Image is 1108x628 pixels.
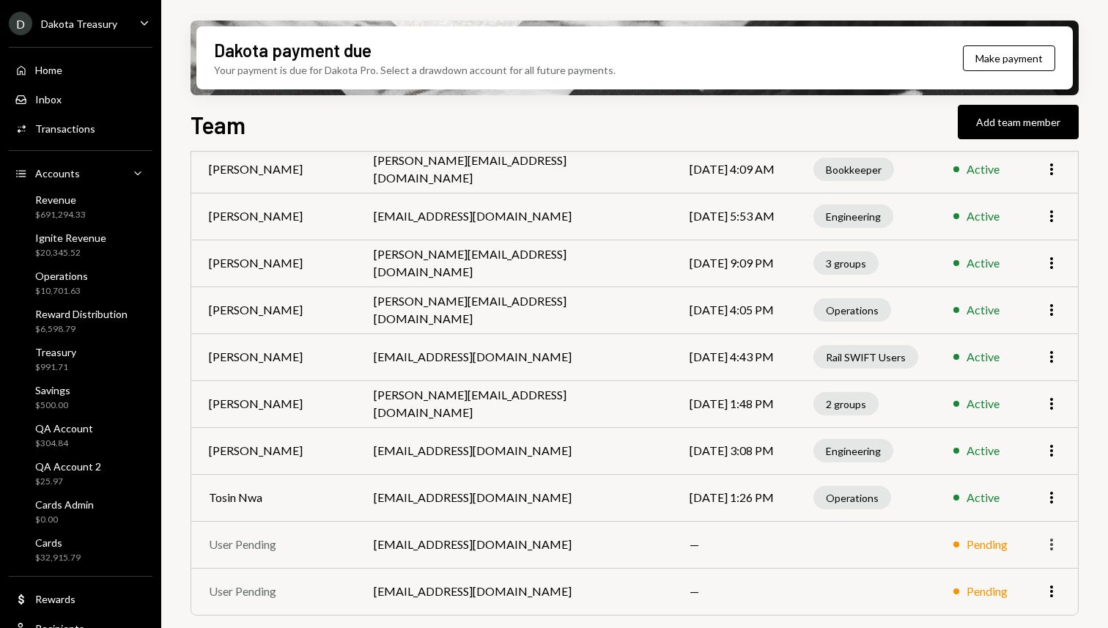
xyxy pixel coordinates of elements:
td: [PERSON_NAME] [191,193,356,240]
div: Active [967,489,1000,506]
td: [DATE] 1:48 PM [672,380,796,427]
div: Inbox [35,93,62,106]
a: Savings$500.00 [9,380,152,415]
td: [EMAIL_ADDRESS][DOMAIN_NAME] [356,193,672,240]
div: $500.00 [35,399,70,412]
h1: Team [191,110,245,139]
div: QA Account [35,422,93,435]
td: Tosin Nwa [191,474,356,521]
td: [PERSON_NAME] [191,427,356,474]
div: Engineering [813,439,893,462]
td: [DATE] 4:05 PM [672,287,796,333]
div: Active [967,348,1000,366]
td: [EMAIL_ADDRESS][DOMAIN_NAME] [356,474,672,521]
td: [EMAIL_ADDRESS][DOMAIN_NAME] [356,427,672,474]
div: Active [967,160,1000,178]
a: Rewards [9,585,152,612]
a: Revenue$691,294.33 [9,189,152,224]
div: $304.84 [35,437,93,450]
a: Cards$32,915.79 [9,532,152,567]
td: [PERSON_NAME] [191,146,356,193]
div: Operations [813,298,891,322]
div: Pending [967,583,1008,600]
div: Pending [967,536,1008,553]
div: Active [967,442,1000,459]
div: D [9,12,32,35]
a: Treasury$991.71 [9,341,152,377]
div: Engineering [813,204,893,228]
td: [PERSON_NAME][EMAIL_ADDRESS][DOMAIN_NAME] [356,287,672,333]
div: Reward Distribution [35,308,128,320]
td: [PERSON_NAME] [191,333,356,380]
td: [PERSON_NAME] [191,240,356,287]
div: Transactions [35,122,95,135]
div: Savings [35,384,70,396]
div: $25.97 [35,476,101,488]
div: $691,294.33 [35,209,86,221]
div: Accounts [35,167,80,180]
div: $32,915.79 [35,552,81,564]
button: Add team member [958,105,1079,139]
td: [PERSON_NAME] [191,380,356,427]
a: Operations$10,701.63 [9,265,152,300]
td: [EMAIL_ADDRESS][DOMAIN_NAME] [356,568,672,615]
a: Ignite Revenue$20,345.52 [9,227,152,262]
div: Active [967,301,1000,319]
td: [PERSON_NAME][EMAIL_ADDRESS][DOMAIN_NAME] [356,240,672,287]
div: Active [967,207,1000,225]
td: [DATE] 4:09 AM [672,146,796,193]
div: User Pending [209,536,339,553]
div: Operations [813,486,891,509]
div: Home [35,64,62,76]
td: [EMAIL_ADDRESS][DOMAIN_NAME] [356,333,672,380]
a: QA Account 2$25.97 [9,456,152,491]
a: Transactions [9,115,152,141]
div: Cards [35,536,81,549]
div: $20,345.52 [35,247,106,259]
td: [PERSON_NAME] [191,287,356,333]
div: Rewards [35,593,75,605]
a: Cards Admin$0.00 [9,494,152,529]
div: Revenue [35,193,86,206]
div: QA Account 2 [35,460,101,473]
td: [DATE] 9:09 PM [672,240,796,287]
div: $10,701.63 [35,285,88,298]
td: [PERSON_NAME][EMAIL_ADDRESS][DOMAIN_NAME] [356,380,672,427]
div: Rail SWIFT Users [813,345,918,369]
div: Bookkeeper [813,158,894,181]
td: [EMAIL_ADDRESS][DOMAIN_NAME] [356,521,672,568]
div: Active [967,395,1000,413]
button: Make payment [963,45,1055,71]
div: Dakota payment due [214,38,372,62]
td: [DATE] 4:43 PM [672,333,796,380]
div: Active [967,254,1000,272]
a: Accounts [9,160,152,186]
td: [DATE] 1:26 PM [672,474,796,521]
td: [PERSON_NAME][EMAIL_ADDRESS][DOMAIN_NAME] [356,146,672,193]
a: Reward Distribution$6,598.79 [9,303,152,339]
td: — [672,568,796,615]
a: Inbox [9,86,152,112]
td: [DATE] 3:08 PM [672,427,796,474]
a: QA Account$304.84 [9,418,152,453]
div: Dakota Treasury [41,18,117,30]
div: Treasury [35,346,76,358]
div: Cards Admin [35,498,94,511]
td: — [672,521,796,568]
a: Home [9,56,152,83]
div: $6,598.79 [35,323,128,336]
div: 2 groups [813,392,879,415]
div: Ignite Revenue [35,232,106,244]
div: User Pending [209,583,339,600]
div: Your payment is due for Dakota Pro. Select a drawdown account for all future payments. [214,62,616,78]
div: $991.71 [35,361,76,374]
div: $0.00 [35,514,94,526]
div: 3 groups [813,251,879,275]
div: Operations [35,270,88,282]
td: [DATE] 5:53 AM [672,193,796,240]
